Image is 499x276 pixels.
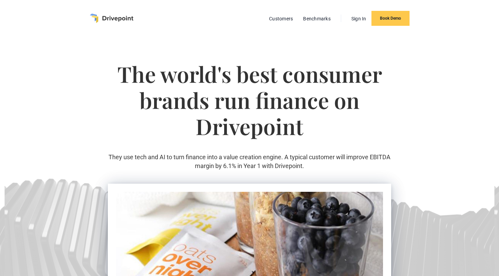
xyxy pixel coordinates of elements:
[108,153,391,170] p: They use tech and AI to turn finance into a value creation engine. A typical customer will improv...
[348,14,370,23] a: Sign In
[300,14,334,23] a: Benchmarks
[90,14,133,23] a: home
[371,11,410,26] a: Book Demo
[108,61,391,153] h1: The world's best consumer brands run finance on Drivepoint
[266,14,296,23] a: Customers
